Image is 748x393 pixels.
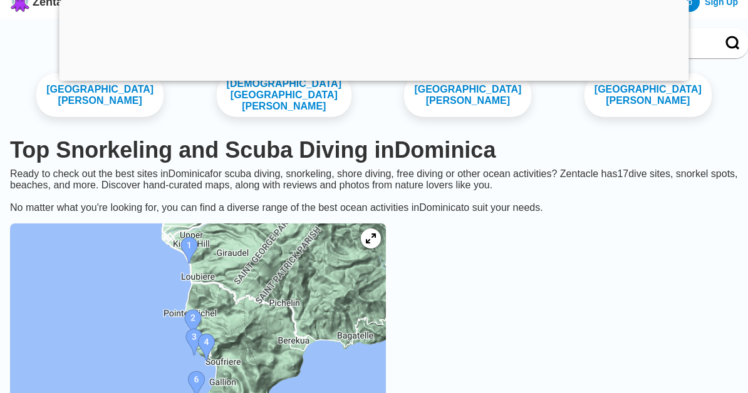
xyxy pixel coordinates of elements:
h1: Top Snorkeling and Scuba Diving in Dominica [10,137,738,163]
a: [DEMOGRAPHIC_DATA][GEOGRAPHIC_DATA][PERSON_NAME] [217,73,351,117]
a: [GEOGRAPHIC_DATA][PERSON_NAME] [404,73,531,117]
a: [GEOGRAPHIC_DATA][PERSON_NAME] [36,73,164,117]
iframe: Sign in with Google Dialog [491,13,735,183]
